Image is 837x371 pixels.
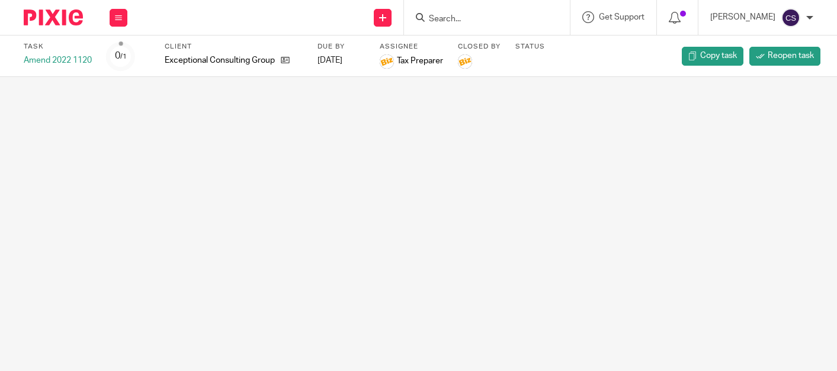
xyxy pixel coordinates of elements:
label: Task [24,42,92,51]
a: Reopen task [749,47,820,66]
i: Open client page [281,56,290,64]
span: Get Support [599,13,644,21]
img: Tax Preparer [380,54,394,69]
div: 0 [115,49,127,63]
small: /1 [120,53,127,60]
label: Due by [318,42,365,51]
label: Closed by [458,42,501,51]
span: Copy task [700,50,737,62]
span: Tax Preparer [397,55,443,67]
div: [DATE] [318,54,365,66]
a: Copy task [682,47,743,66]
div: Amend 2022 1120 [24,54,92,66]
label: Assignee [380,42,443,51]
p: Exceptional Consulting Group Inc [165,54,275,66]
span: Reopen task [768,50,814,62]
label: Client [165,42,303,51]
img: Tax Preparer [458,54,472,69]
label: Status [515,42,545,51]
p: [PERSON_NAME] [710,11,775,23]
img: Pixie [24,9,83,25]
input: Search [428,14,534,25]
img: svg%3E [781,8,800,27]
